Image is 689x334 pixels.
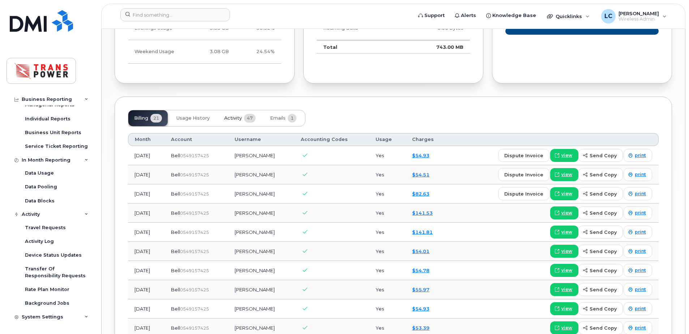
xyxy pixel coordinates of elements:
div: Quicklinks [542,9,595,23]
td: Yes [369,146,406,165]
td: 24.54% [235,40,281,64]
span: send copy [590,171,617,178]
a: $54.93 [412,306,429,312]
span: dispute invoice [504,152,543,159]
td: [PERSON_NAME] [228,146,294,165]
span: send copy [590,286,617,293]
td: Yes [369,299,406,318]
td: [DATE] [128,223,164,242]
span: dispute invoice [504,171,543,178]
span: 0549157425 [180,153,209,158]
button: dispute invoice [498,149,549,162]
a: $54.01 [412,248,429,254]
span: 0549157425 [180,306,209,312]
td: [PERSON_NAME] [228,204,294,223]
a: print [624,245,652,258]
td: [DATE] [128,261,164,280]
span: 0549157425 [180,210,209,216]
span: Bell [171,325,180,331]
span: Alerts [461,12,476,19]
span: print [635,286,646,293]
span: 0549157425 [180,287,209,292]
a: view [550,206,578,219]
a: view [550,245,578,258]
a: Knowledge Base [481,8,541,23]
td: [PERSON_NAME] [228,184,294,204]
a: print [624,283,652,296]
td: [DATE] [128,165,164,184]
span: print [635,171,646,178]
td: [PERSON_NAME] [228,223,294,242]
span: send copy [590,248,617,255]
td: [DATE] [128,146,164,165]
a: Support [413,8,450,23]
span: send copy [590,152,617,159]
span: send copy [590,210,617,217]
input: Find something... [120,8,230,21]
a: $141.53 [412,210,433,216]
span: view [561,171,572,178]
span: view [561,210,572,216]
th: Username [228,133,294,146]
button: send copy [578,283,623,296]
td: Total [317,40,402,54]
span: Emails [270,115,286,121]
span: print [635,229,646,235]
td: 743.00 MB [402,40,470,54]
td: [PERSON_NAME] [228,165,294,184]
th: Month [128,133,164,146]
tr: Friday from 6:00pm to Monday 8:00am [128,40,281,64]
span: [PERSON_NAME] [619,10,659,16]
th: Usage [369,133,406,146]
span: print [635,248,646,254]
span: 0549157425 [180,230,209,235]
a: $54.78 [412,267,429,273]
span: send copy [590,305,617,312]
span: Usage History [176,115,210,121]
a: view [550,168,578,181]
span: Bell [171,267,180,273]
span: 0549157425 [180,249,209,254]
a: $82.63 [412,191,429,197]
button: send copy [578,168,623,181]
span: Quicklinks [556,13,582,19]
a: Alerts [450,8,481,23]
span: 0549157425 [180,191,209,197]
span: print [635,190,646,197]
a: view [550,187,578,200]
span: 0549157425 [180,172,209,177]
td: Yes [369,165,406,184]
td: [PERSON_NAME] [228,280,294,299]
span: LC [604,12,612,21]
a: print [624,226,652,239]
td: Yes [369,280,406,299]
div: Liam Crichton [596,9,672,23]
a: view [550,264,578,277]
span: Bell [171,229,180,235]
span: Support [424,12,445,19]
a: view [550,283,578,296]
span: print [635,267,646,274]
span: 47 [244,114,256,123]
a: view [550,302,578,315]
button: send copy [578,245,623,258]
span: send copy [590,229,617,236]
a: print [624,168,652,181]
span: view [561,152,572,159]
button: dispute invoice [498,187,549,200]
span: Activity [224,115,242,121]
span: Bell [171,306,180,312]
td: [DATE] [128,204,164,223]
a: print [624,149,652,162]
a: print [624,264,652,277]
td: Yes [369,204,406,223]
span: Bell [171,287,180,292]
a: print [624,187,652,200]
button: send copy [578,206,623,219]
span: view [561,286,572,293]
td: [DATE] [128,299,164,318]
a: $53.39 [412,325,429,331]
span: 1 [288,114,296,123]
span: Bell [171,172,180,177]
span: Bell [171,153,180,158]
